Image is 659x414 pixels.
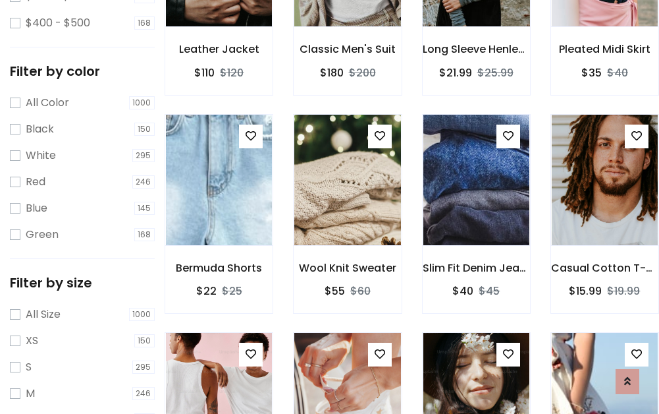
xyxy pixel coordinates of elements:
[26,121,54,137] label: Black
[196,285,217,297] h6: $22
[26,200,47,216] label: Blue
[551,43,658,55] h6: Pleated Midi Skirt
[26,15,90,31] label: $400 - $500
[26,307,61,322] label: All Size
[132,361,155,374] span: 295
[325,285,345,297] h6: $55
[165,43,273,55] h6: Leather Jacket
[134,228,155,241] span: 168
[350,283,371,299] del: $60
[569,285,602,297] h6: $15.99
[551,262,658,274] h6: Casual Cotton T-Shirt
[134,202,155,215] span: 145
[134,16,155,30] span: 168
[349,65,376,80] del: $200
[439,67,472,79] h6: $21.99
[222,283,242,299] del: $25
[10,275,155,291] h5: Filter by size
[26,359,32,375] label: S
[129,308,155,321] span: 1000
[134,123,155,136] span: 150
[607,283,640,299] del: $19.99
[581,67,602,79] h6: $35
[165,262,273,274] h6: Bermuda Shorts
[452,285,473,297] h6: $40
[132,149,155,162] span: 295
[129,96,155,109] span: 1000
[423,43,530,55] h6: Long Sleeve Henley T-Shirt
[132,175,155,189] span: 246
[26,333,38,349] label: XS
[607,65,628,80] del: $40
[294,262,401,274] h6: Wool Knit Sweater
[479,283,500,299] del: $45
[477,65,514,80] del: $25.99
[26,174,45,190] label: Red
[220,65,244,80] del: $120
[26,227,59,243] label: Green
[26,148,56,163] label: White
[423,262,530,274] h6: Slim Fit Denim Jeans
[294,43,401,55] h6: Classic Men's Suit
[26,386,35,401] label: M
[134,334,155,347] span: 150
[320,67,344,79] h6: $180
[26,95,69,111] label: All Color
[10,63,155,79] h5: Filter by color
[194,67,215,79] h6: $110
[132,387,155,400] span: 246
